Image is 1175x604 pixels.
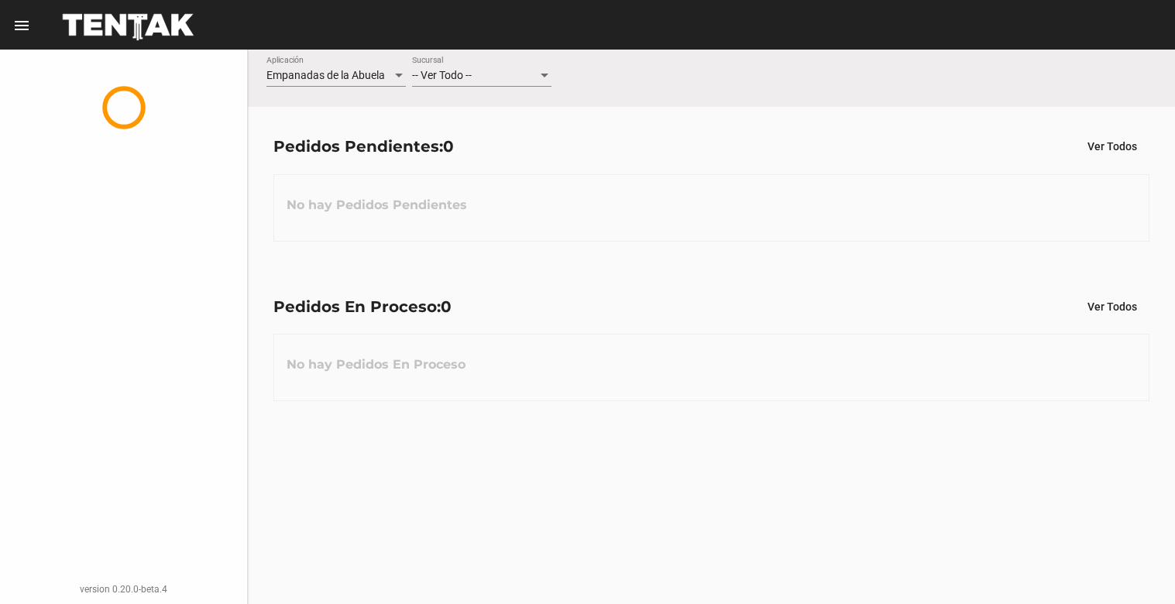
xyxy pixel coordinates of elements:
h3: No hay Pedidos En Proceso [274,341,478,388]
span: 0 [443,137,454,156]
button: Ver Todos [1075,132,1149,160]
span: -- Ver Todo -- [412,69,472,81]
span: Ver Todos [1087,300,1137,313]
div: Pedidos Pendientes: [273,134,454,159]
button: Ver Todos [1075,293,1149,321]
mat-icon: menu [12,16,31,35]
div: Pedidos En Proceso: [273,294,452,319]
h3: No hay Pedidos Pendientes [274,182,479,228]
span: Ver Todos [1087,140,1137,153]
div: version 0.20.0-beta.4 [12,582,235,597]
span: Empanadas de la Abuela [266,69,385,81]
span: 0 [441,297,452,316]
